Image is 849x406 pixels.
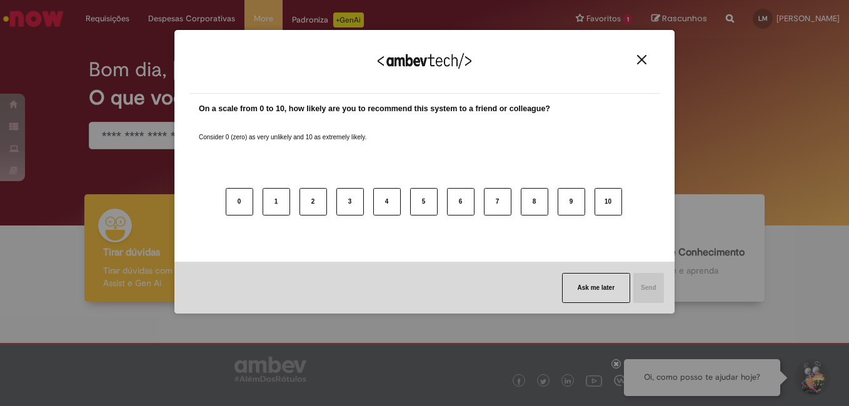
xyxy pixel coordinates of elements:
button: Ask me later [562,273,630,303]
button: Close [633,54,650,65]
button: 8 [521,188,548,215]
button: 0 [226,188,253,215]
label: Consider 0 (zero) as very unlikely and 10 as extremely likely. [199,118,366,142]
button: 5 [410,188,438,215]
button: 7 [484,188,511,215]
button: 9 [558,188,585,215]
img: Logo Ambevtech [378,53,471,69]
button: 4 [373,188,401,215]
button: 1 [263,188,290,215]
button: 6 [447,188,475,215]
button: 10 [595,188,622,215]
button: 2 [299,188,327,215]
button: 3 [336,188,364,215]
label: On a scale from 0 to 10, how likely are you to recommend this system to a friend or colleague? [199,103,550,115]
img: Close [637,55,646,64]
